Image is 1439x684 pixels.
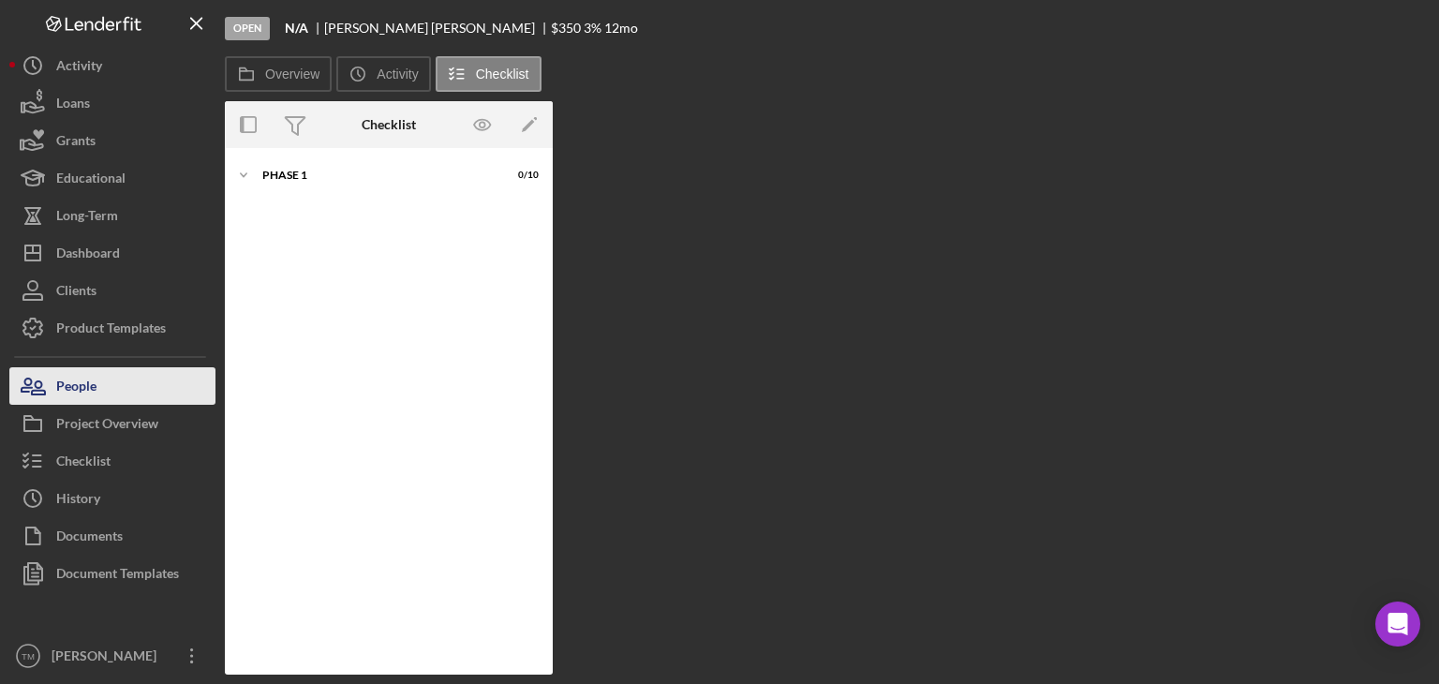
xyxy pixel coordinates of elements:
b: N/A [285,21,308,36]
button: Grants [9,122,215,159]
button: Educational [9,159,215,197]
span: $350 [551,20,581,36]
div: Activity [56,47,102,89]
div: Loans [56,84,90,126]
div: History [56,480,100,522]
div: Documents [56,517,123,559]
div: People [56,367,96,409]
button: Checklist [9,442,215,480]
button: Product Templates [9,309,215,347]
button: Overview [225,56,332,92]
button: People [9,367,215,405]
div: Phase 1 [262,170,492,181]
div: Long-Term [56,197,118,239]
div: Educational [56,159,126,201]
div: Checklist [362,117,416,132]
div: Open [225,17,270,40]
button: Loans [9,84,215,122]
button: Activity [9,47,215,84]
div: [PERSON_NAME] [PERSON_NAME] [324,21,551,36]
button: Checklist [436,56,541,92]
div: 12 mo [604,21,638,36]
text: TM [22,651,35,662]
button: Long-Term [9,197,215,234]
button: TM[PERSON_NAME] [9,637,215,675]
div: Grants [56,122,96,164]
div: 3 % [584,21,601,36]
div: Document Templates [56,555,179,597]
button: Documents [9,517,215,555]
div: [PERSON_NAME] [47,637,169,679]
button: Project Overview [9,405,215,442]
button: Activity [336,56,430,92]
label: Checklist [476,67,529,82]
div: Dashboard [56,234,120,276]
div: Open Intercom Messenger [1375,602,1420,647]
div: Product Templates [56,309,166,351]
button: Clients [9,272,215,309]
label: Overview [265,67,319,82]
div: 0 / 10 [505,170,539,181]
button: Document Templates [9,555,215,592]
div: Clients [56,272,96,314]
label: Activity [377,67,418,82]
div: Project Overview [56,405,158,447]
button: History [9,480,215,517]
button: Dashboard [9,234,215,272]
div: Checklist [56,442,111,484]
